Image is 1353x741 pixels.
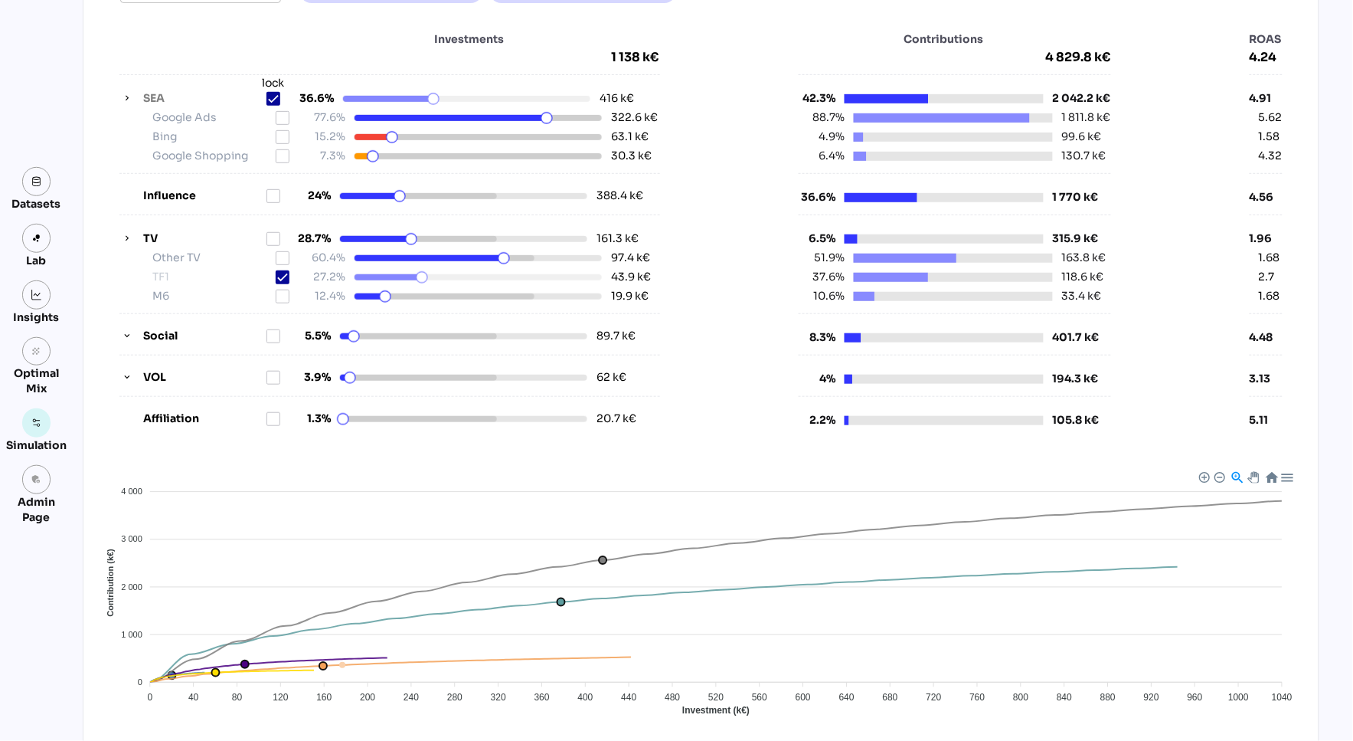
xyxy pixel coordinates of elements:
div: 4.56 [1250,189,1283,205]
span: 51.9% [808,250,845,266]
span: 36.6% [799,189,835,205]
i: admin_panel_settings [31,474,42,485]
div: 194.3 k€ [1053,371,1099,387]
span: 5.5% [294,328,331,344]
label: TV [143,231,266,247]
span: 28.7% [294,231,331,247]
div: 5.62 [1259,110,1283,126]
span: Investments [345,31,593,47]
tspan: 160 [316,693,332,703]
tspan: 920 [1144,693,1159,703]
div: 99.6 k€ [1062,129,1102,145]
tspan: 480 [665,693,680,703]
tspan: 800 [1013,693,1028,703]
tspan: 240 [404,693,419,703]
img: settings.svg [31,418,42,428]
tspan: 960 [1188,693,1203,703]
div: 1 770 k€ [1053,189,1099,205]
label: VOL [143,369,266,385]
span: 36.6% [297,90,334,107]
span: 60.4% [309,250,345,266]
div: 4.48 [1250,330,1283,345]
tspan: 4 000 [121,487,142,497]
span: 6.5% [799,231,835,247]
div: 1.96 [1250,231,1283,247]
div: 33.4 k€ [1062,288,1102,304]
div: 4.32 [1259,148,1283,164]
div: 161.3 k€ [596,231,645,247]
label: TF1 [152,269,275,285]
text: Contribution (k€) [106,549,115,617]
div: Insights [14,310,60,325]
span: 88.7% [808,110,845,126]
span: 15.2% [309,129,345,145]
tspan: 640 [839,693,855,703]
span: 1.3% [294,411,331,427]
div: 30.3 k€ [611,148,660,164]
img: lab.svg [31,233,42,244]
div: 5.11 [1250,412,1283,428]
span: 7.3% [309,148,345,164]
div: 105.8 k€ [1053,412,1100,428]
tspan: 600 [796,693,811,703]
label: Google Ads [152,110,275,126]
div: Selection Zoom [1230,471,1244,484]
span: 24% [294,188,331,204]
div: 322.6 k€ [611,110,660,126]
tspan: 280 [447,693,462,703]
div: Lab [20,253,54,268]
tspan: 680 [883,693,898,703]
span: 2.2% [799,412,835,428]
tspan: 880 [1100,693,1116,703]
div: 20.7 k€ [596,411,645,427]
label: Affiliation [143,411,266,427]
div: lock [262,75,284,91]
tspan: 3 000 [121,535,142,544]
tspan: 0 [138,677,142,687]
tspan: 80 [232,693,243,703]
i: grain [31,346,42,357]
tspan: 2 000 [121,582,142,592]
tspan: 120 [273,693,288,703]
img: graph.svg [31,290,42,300]
div: Datasets [12,196,61,211]
tspan: 320 [491,693,506,703]
div: Menu [1280,471,1293,484]
div: 315.9 k€ [1053,231,1099,250]
tspan: 760 [970,693,985,703]
span: 77.6% [309,110,345,126]
label: SEA [143,90,266,107]
span: 37.6% [808,269,845,285]
label: Other TV [152,250,275,266]
tspan: 200 [360,693,375,703]
div: Simulation [6,438,67,453]
tspan: 560 [752,693,767,703]
div: 1.58 [1259,129,1283,145]
div: 97.4 k€ [611,250,660,266]
div: 416 k€ [600,90,649,107]
tspan: 440 [621,693,636,703]
div: 63.1 k€ [611,129,660,145]
span: 4.9% [808,129,845,145]
div: Optimal Mix [6,366,67,396]
span: 12.4% [309,288,345,304]
div: Reset Zoom [1265,471,1278,484]
div: 89.7 k€ [596,328,645,344]
div: 2 042.2 k€ [1053,90,1111,110]
span: 4.24 [1250,50,1283,65]
label: Google Shopping [152,148,275,164]
label: Social [143,328,266,344]
text: Investment (k€) [682,705,750,716]
tspan: 400 [578,693,593,703]
div: 2.7 [1259,269,1283,285]
label: M6 [152,288,275,304]
tspan: 1000 [1228,693,1249,703]
div: 19.9 k€ [611,288,660,304]
div: 401.7 k€ [1053,330,1100,346]
div: 1.68 [1259,288,1283,304]
label: Bing [152,129,275,145]
tspan: 520 [708,693,724,703]
tspan: 1040 [1272,693,1293,703]
span: 4 829.8 k€ [799,50,1110,65]
span: 27.2% [309,269,345,285]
